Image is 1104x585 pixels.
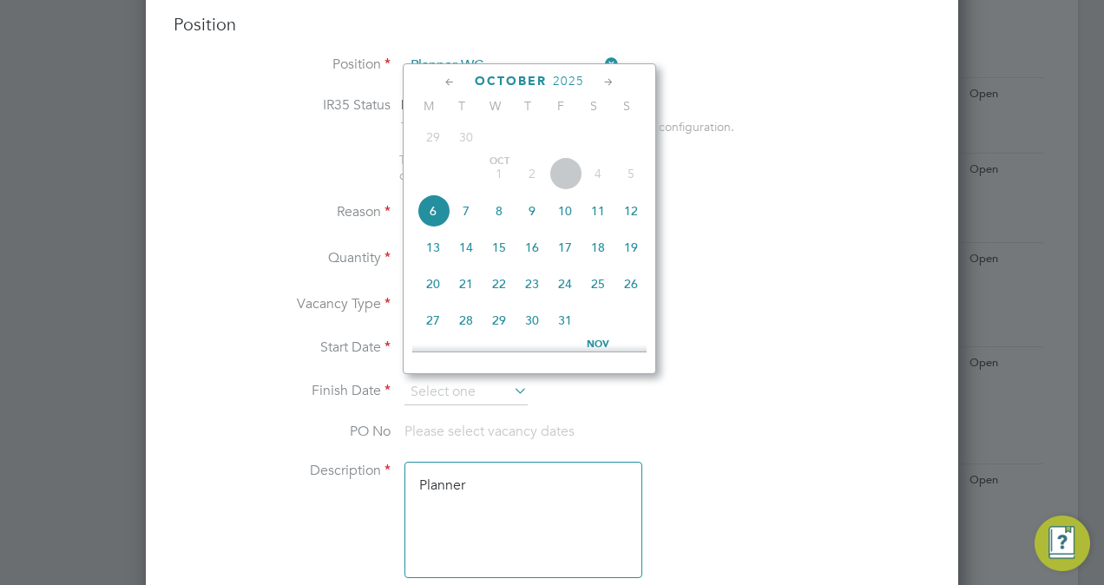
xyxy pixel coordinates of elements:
[582,340,614,373] span: 1
[174,13,930,36] h3: Position
[614,194,647,227] span: 12
[549,267,582,300] span: 24
[614,231,647,264] span: 19
[399,152,634,183] span: The status determination for this position can be updated after creating the vacancy
[417,194,450,227] span: 6
[483,157,516,190] span: 1
[483,267,516,300] span: 22
[516,231,549,264] span: 16
[549,304,582,337] span: 31
[174,96,391,115] label: IR35 Status
[544,98,577,114] span: F
[582,267,614,300] span: 25
[582,231,614,264] span: 18
[445,98,478,114] span: T
[483,304,516,337] span: 29
[549,157,582,190] span: 3
[404,423,575,440] span: Please select vacancy dates
[450,121,483,154] span: 30
[475,74,547,89] span: October
[450,194,483,227] span: 7
[174,56,391,74] label: Position
[549,194,582,227] span: 10
[483,231,516,264] span: 15
[483,157,516,166] span: Oct
[174,423,391,441] label: PO No
[174,295,391,313] label: Vacancy Type
[174,462,391,480] label: Description
[582,340,614,349] span: Nov
[450,231,483,264] span: 14
[412,98,445,114] span: M
[610,98,643,114] span: S
[174,339,391,357] label: Start Date
[174,382,391,400] label: Finish Date
[417,267,450,300] span: 20
[511,98,544,114] span: T
[483,194,516,227] span: 8
[404,379,528,405] input: Select one
[614,340,647,373] span: 2
[174,249,391,267] label: Quantity
[404,53,619,79] input: Search for...
[516,157,549,190] span: 2
[401,96,542,114] span: Disabled for this client.
[553,74,584,89] span: 2025
[614,267,647,300] span: 26
[450,267,483,300] span: 21
[577,98,610,114] span: S
[1035,516,1090,571] button: Engage Resource Center
[401,115,734,135] div: This feature can be enabled under this client's configuration.
[417,231,450,264] span: 13
[516,304,549,337] span: 30
[614,157,647,190] span: 5
[417,121,450,154] span: 29
[549,231,582,264] span: 17
[478,98,511,114] span: W
[450,304,483,337] span: 28
[417,304,450,337] span: 27
[582,157,614,190] span: 4
[174,203,391,221] label: Reason
[516,267,549,300] span: 23
[516,194,549,227] span: 9
[582,194,614,227] span: 11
